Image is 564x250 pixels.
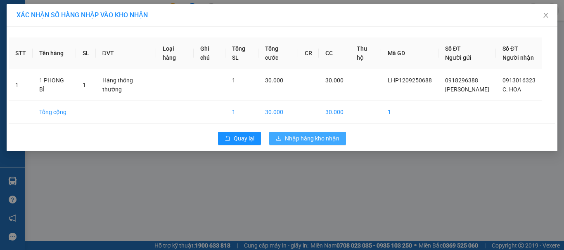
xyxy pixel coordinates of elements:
strong: : [DOMAIN_NAME] [76,42,149,50]
th: Mã GD [381,37,438,69]
th: ĐVT [96,37,156,69]
td: 1 [381,101,438,124]
td: 30.000 [319,101,350,124]
th: CC [319,37,350,69]
td: Hàng thông thường [96,69,156,101]
th: CR [298,37,319,69]
span: C. HOA [502,86,521,93]
img: logo [7,13,46,51]
span: Người nhận [502,54,534,61]
span: rollback [225,136,230,142]
strong: Hotline : 0889 23 23 23 [85,35,139,41]
span: Người gửi [445,54,472,61]
td: 30.000 [258,101,298,124]
span: Quay lại [234,134,254,143]
span: download [276,136,282,142]
span: Số ĐT [502,45,518,52]
th: Tổng SL [225,37,259,69]
th: Tên hàng [33,37,76,69]
span: 1 [83,82,86,88]
span: XÁC NHẬN SỐ HÀNG NHẬP VÀO KHO NHẬN [17,11,148,19]
span: 30.000 [265,77,283,84]
td: 1 [225,101,259,124]
span: 0913016323 [502,77,536,84]
th: SL [76,37,96,69]
strong: PHIẾU GỬI HÀNG [79,24,146,33]
span: 0918296388 [445,77,478,84]
span: [PERSON_NAME] [445,86,489,93]
td: Tổng cộng [33,101,76,124]
td: 1 PHONG BÌ [33,69,76,101]
span: Website [76,44,95,50]
button: rollbackQuay lại [218,132,261,145]
td: 1 [9,69,33,101]
span: close [543,12,549,19]
th: Ghi chú [194,37,225,69]
span: LHP1209250688 [388,77,432,84]
th: STT [9,37,33,69]
button: Close [534,4,557,27]
span: Số ĐT [445,45,461,52]
button: downloadNhập hàng kho nhận [269,132,346,145]
span: 1 [232,77,235,84]
strong: CÔNG TY TNHH VĨNH QUANG [56,14,168,23]
th: Loại hàng [156,37,194,69]
span: Nhập hàng kho nhận [285,134,339,143]
span: 30.000 [325,77,344,84]
th: Tổng cước [258,37,298,69]
th: Thu hộ [350,37,381,69]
